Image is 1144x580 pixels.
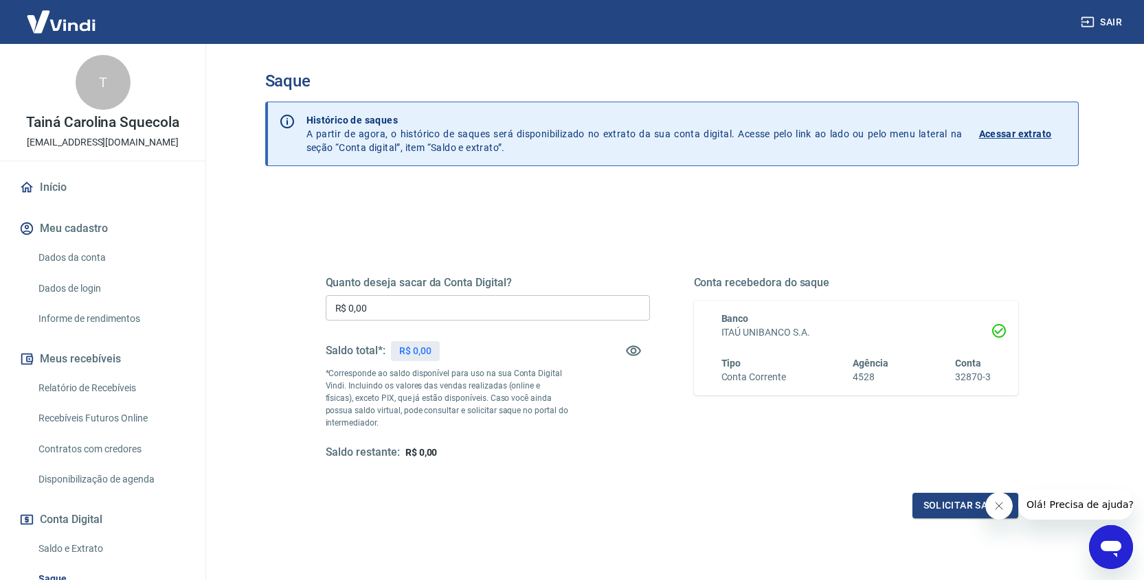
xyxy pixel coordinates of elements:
p: *Corresponde ao saldo disponível para uso na sua Conta Digital Vindi. Incluindo os valores das ve... [326,367,569,429]
span: Conta [955,358,981,369]
span: Agência [853,358,888,369]
p: A partir de agora, o histórico de saques será disponibilizado no extrato da sua conta digital. Ac... [306,113,963,154]
h5: Saldo restante: [326,445,400,460]
a: Início [16,172,189,202]
button: Meus recebíveis [16,344,189,374]
h3: Saque [265,71,1079,91]
a: Recebíveis Futuros Online [33,404,189,432]
span: Olá! Precisa de ajuda? [8,10,115,21]
h6: Conta Corrente [721,370,786,384]
a: Informe de rendimentos [33,305,189,333]
h6: 4528 [853,370,888,384]
a: Contratos com credores [33,435,189,463]
iframe: Botão para abrir a janela de mensagens [1089,525,1133,569]
span: R$ 0,00 [405,447,438,458]
a: Acessar extrato [979,113,1067,154]
a: Disponibilização de agenda [33,465,189,494]
a: Dados de login [33,275,189,303]
p: Tainá Carolina Squecola [26,115,179,130]
h6: 32870-3 [955,370,991,384]
a: Saldo e Extrato [33,535,189,563]
h5: Quanto deseja sacar da Conta Digital? [326,276,650,290]
p: Acessar extrato [979,127,1052,141]
h5: Saldo total*: [326,344,385,358]
span: Tipo [721,358,741,369]
button: Conta Digital [16,504,189,535]
p: R$ 0,00 [399,344,431,358]
p: Histórico de saques [306,113,963,127]
span: Banco [721,313,749,324]
iframe: Mensagem da empresa [1018,489,1133,520]
a: Dados da conta [33,244,189,272]
p: [EMAIL_ADDRESS][DOMAIN_NAME] [27,135,179,150]
button: Sair [1078,10,1128,35]
img: Vindi [16,1,106,43]
div: T [76,55,131,110]
iframe: Fechar mensagem [985,492,1013,520]
button: Solicitar saque [912,493,1018,518]
a: Relatório de Recebíveis [33,374,189,402]
h5: Conta recebedora do saque [694,276,1018,290]
h6: ITAÚ UNIBANCO S.A. [721,325,991,340]
button: Meu cadastro [16,213,189,244]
